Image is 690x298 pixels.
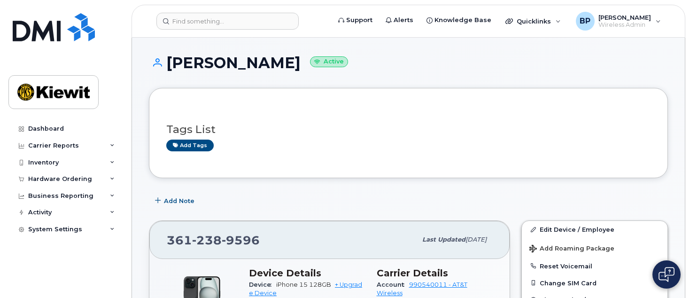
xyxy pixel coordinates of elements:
[166,124,651,135] h3: Tags List
[222,233,260,247] span: 9596
[166,140,214,151] a: Add tags
[377,281,409,288] span: Account
[276,281,331,288] span: iPhone 15 128GB
[149,192,202,209] button: Add Note
[522,258,667,274] button: Reset Voicemail
[522,238,667,258] button: Add Roaming Package
[167,233,260,247] span: 361
[310,56,348,67] small: Active
[192,233,222,247] span: 238
[377,267,493,279] h3: Carrier Details
[659,267,674,282] img: Open chat
[522,221,667,238] a: Edit Device / Employee
[465,236,487,243] span: [DATE]
[522,274,667,291] button: Change SIM Card
[249,281,276,288] span: Device
[377,281,467,297] a: 990540011 - AT&T Wireless
[422,236,465,243] span: Last updated
[529,245,614,254] span: Add Roaming Package
[249,267,365,279] h3: Device Details
[164,196,194,205] span: Add Note
[149,55,668,71] h1: [PERSON_NAME]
